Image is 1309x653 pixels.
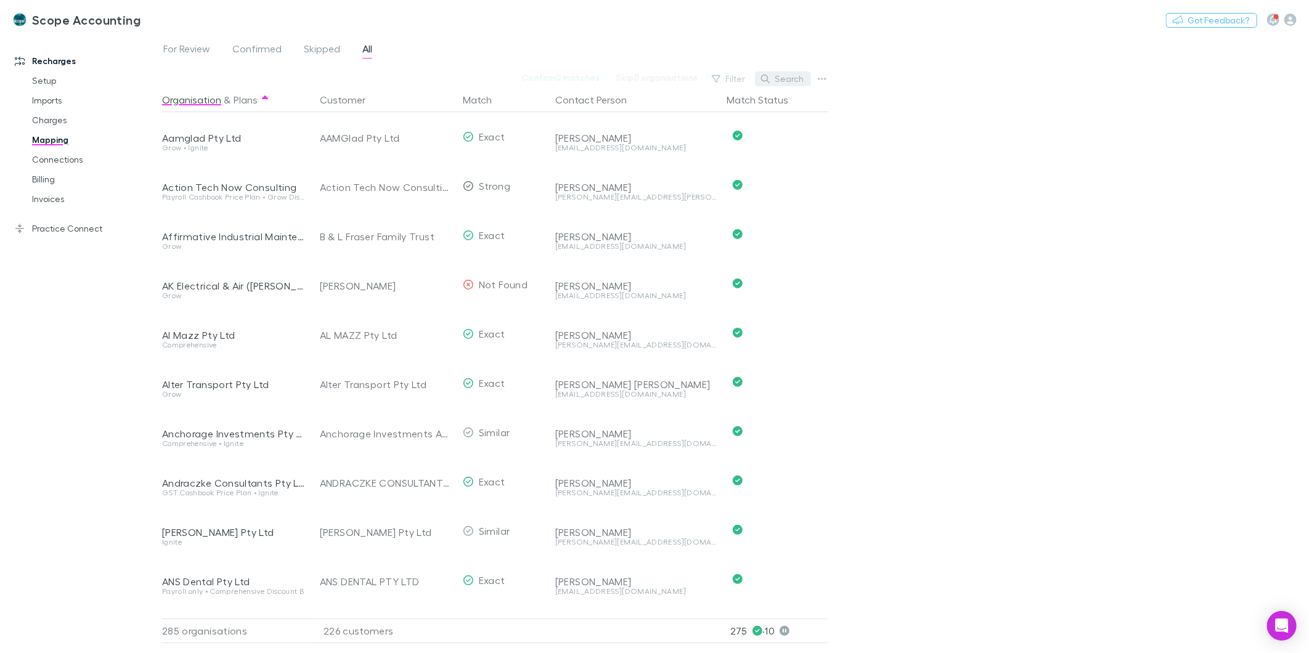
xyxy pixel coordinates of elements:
[162,391,305,398] div: Grow
[479,377,505,389] span: Exact
[162,292,305,299] div: Grow
[162,489,305,497] div: GST Cashbook Price Plan • Ignite
[320,87,380,112] button: Customer
[555,391,717,398] div: [EMAIL_ADDRESS][DOMAIN_NAME]
[162,538,305,546] div: Ignite
[733,426,743,436] svg: Confirmed
[20,130,170,150] a: Mapping
[1267,611,1297,641] div: Open Intercom Messenger
[320,557,453,606] div: ANS DENTAL PTY LTD
[555,230,717,243] div: [PERSON_NAME]
[733,229,743,239] svg: Confirmed
[555,243,717,250] div: [EMAIL_ADDRESS][DOMAIN_NAME]
[733,525,743,535] svg: Confirmed
[555,489,717,497] div: [PERSON_NAME][EMAIL_ADDRESS][DOMAIN_NAME]
[555,538,717,546] div: [PERSON_NAME][EMAIL_ADDRESS][DOMAIN_NAME]
[733,278,743,288] svg: Confirmed
[733,377,743,387] svg: Confirmed
[320,113,453,163] div: AAMGlad Pty Ltd
[555,428,717,440] div: [PERSON_NAME]
[555,378,717,391] div: [PERSON_NAME] [PERSON_NAME]
[162,144,305,152] div: Grow • Ignite
[555,292,717,299] div: [EMAIL_ADDRESS][DOMAIN_NAME]
[320,409,453,458] div: Anchorage Investments Australia Pty Ltd
[320,310,453,360] div: AL MAZZ Pty Ltd
[162,588,305,595] div: Payroll only • Comprehensive Discount B
[479,229,505,241] span: Exact
[479,574,505,586] span: Exact
[12,12,27,27] img: Scope Accounting's Logo
[2,219,170,238] a: Practice Connect
[362,43,372,59] span: All
[733,574,743,584] svg: Confirmed
[555,440,717,447] div: [PERSON_NAME][EMAIL_ADDRESS][DOMAIN_NAME]
[162,181,305,193] div: Action Tech Now Consulting
[555,329,717,341] div: [PERSON_NAME]
[304,43,340,59] span: Skipped
[555,280,717,292] div: [PERSON_NAME]
[479,180,510,192] span: Strong
[32,12,141,27] h3: Scope Accounting
[162,329,305,341] div: Al Mazz Pty Ltd
[1166,13,1257,28] button: Got Feedback?
[20,110,170,130] a: Charges
[162,378,305,391] div: Alter Transport Pty Ltd
[162,87,305,112] div: &
[20,169,170,189] a: Billing
[479,426,510,438] span: Similar
[463,87,507,112] button: Match
[320,508,453,557] div: [PERSON_NAME] Pty Ltd
[162,87,221,112] button: Organisation
[555,181,717,193] div: [PERSON_NAME]
[320,360,453,409] div: Alter Transport Pty Ltd
[733,180,743,190] svg: Confirmed
[20,71,170,91] a: Setup
[479,131,505,142] span: Exact
[733,131,743,140] svg: Confirmed
[555,575,717,588] div: [PERSON_NAME]
[727,87,803,112] button: Match Status
[320,212,453,261] div: B & L Fraser Family Trust
[555,193,717,201] div: [PERSON_NAME][EMAIL_ADDRESS][PERSON_NAME][DOMAIN_NAME]
[555,526,717,538] div: [PERSON_NAME]
[162,280,305,292] div: AK Electrical & Air ([PERSON_NAME])
[479,525,510,537] span: Similar
[162,440,305,447] div: Comprehensive • Ignite
[162,477,305,489] div: Andraczke Consultants Pty Ltd
[5,5,148,34] a: Scope Accounting
[733,476,743,485] svg: Confirmed
[162,132,305,144] div: Aamglad Pty Ltd
[320,261,453,310] div: [PERSON_NAME]
[479,278,528,290] span: Not Found
[320,163,453,212] div: Action Tech Now Consulting Pty Limited
[555,588,717,595] div: [EMAIL_ADDRESS][DOMAIN_NAME]
[162,619,310,643] div: 285 organisations
[555,144,717,152] div: [EMAIL_ADDRESS][DOMAIN_NAME]
[232,43,282,59] span: Confirmed
[20,91,170,110] a: Imports
[733,328,743,338] svg: Confirmed
[555,341,717,349] div: [PERSON_NAME][EMAIL_ADDRESS][DOMAIN_NAME]
[20,189,170,209] a: Invoices
[730,619,828,643] p: 275 · 10
[555,477,717,489] div: [PERSON_NAME]
[608,70,706,85] button: Skip0 organisations
[234,87,258,112] button: Plans
[310,619,458,643] div: 226 customers
[162,230,305,243] div: Affirmative Industrial Maintenance Pty Ltd
[2,51,170,71] a: Recharges
[162,526,305,538] div: [PERSON_NAME] Pty Ltd
[755,71,811,86] button: Search
[162,341,305,349] div: Comprehensive
[320,458,453,508] div: ANDRACZKE CONSULTANTS PTY LTD
[162,193,305,201] div: Payroll Cashbook Price Plan • Grow Discount A
[20,150,170,169] a: Connections
[706,71,752,86] button: Filter
[513,70,608,85] button: Confirm0 matches
[555,87,642,112] button: Contact Person
[162,575,305,588] div: ANS Dental Pty Ltd
[163,43,210,59] span: For Review
[479,328,505,339] span: Exact
[479,476,505,487] span: Exact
